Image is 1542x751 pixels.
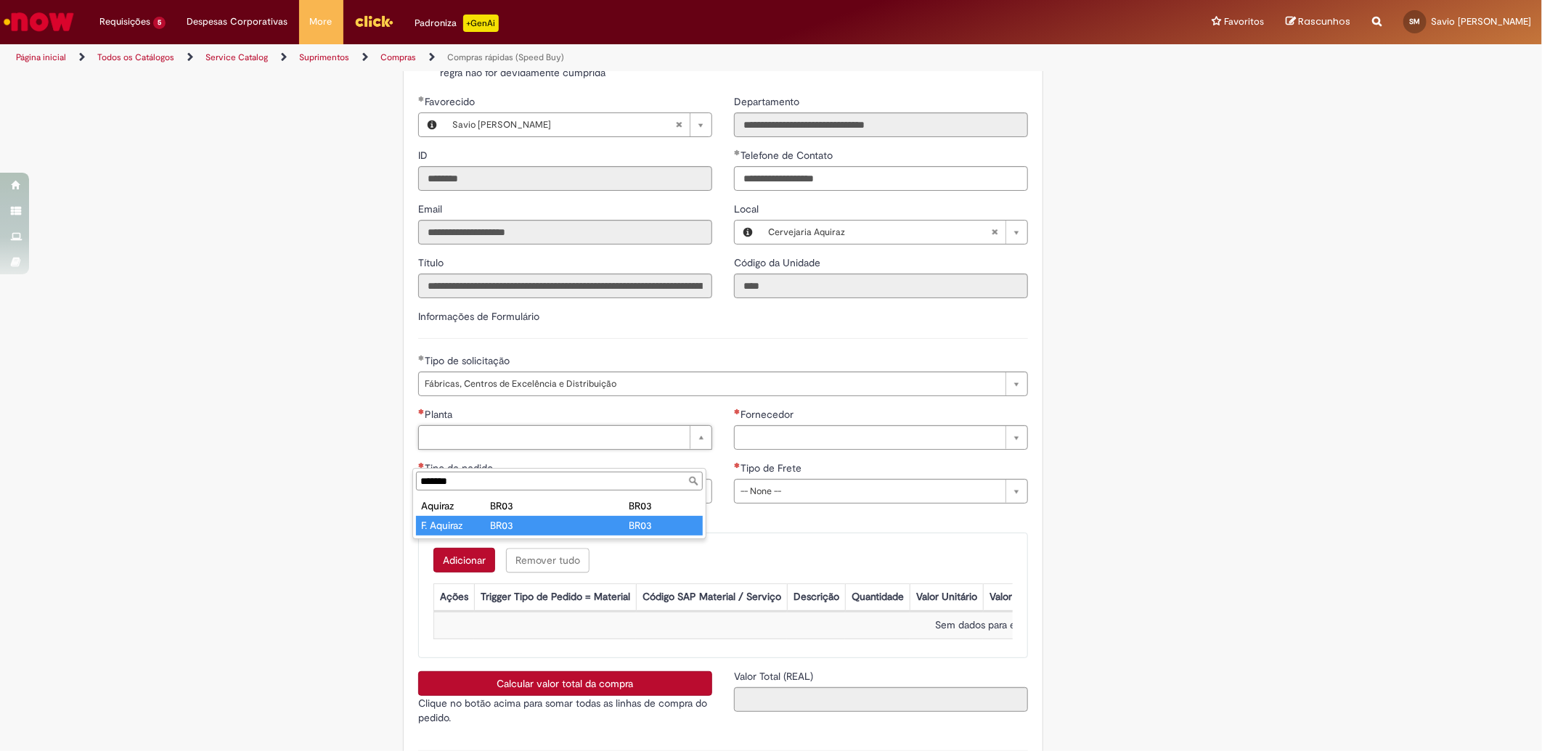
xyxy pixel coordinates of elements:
div: BR03 [629,498,698,513]
div: BR03 [490,518,559,533]
div: Aquiraz [421,498,490,513]
div: BR03 [490,498,559,513]
div: F. Aquiraz [421,518,490,533]
ul: Planta [413,493,706,538]
div: BR03 [629,518,698,533]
